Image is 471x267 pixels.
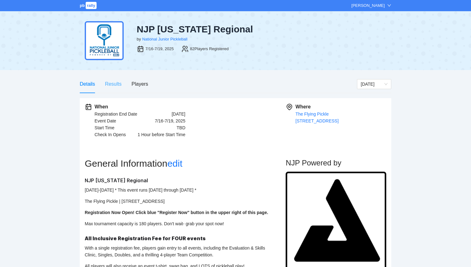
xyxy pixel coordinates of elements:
[296,103,386,111] div: Where
[137,24,283,35] div: NJP [US_STATE] Regional
[85,220,272,227] p: Max tournament capacity is 180 players. Don't wait- grab your spot now!
[85,21,124,60] img: njp-logo2.png
[95,103,185,111] div: When
[85,187,272,193] p: [DATE]-[DATE] * This event runs [DATE] through [DATE] *
[361,79,388,89] span: Saturday
[351,2,385,9] div: [PERSON_NAME]
[86,2,97,9] span: rally
[95,111,137,117] div: Registration End Date
[286,158,386,168] h2: NJP Powered by
[387,3,391,7] span: down
[85,198,272,205] p: The Flying Pickle | [STREET_ADDRESS]
[80,3,98,8] a: pbrally
[95,117,116,124] div: Event Date
[80,80,95,88] div: Details
[80,3,85,8] span: pb
[138,131,185,138] div: 1 Hour before Start Time
[131,80,148,88] div: Players
[105,80,121,88] div: Results
[177,124,185,131] div: TBD
[85,245,272,258] p: With a single registration fee, players gain entry to all events, including the Evaluation & Skil...
[190,46,229,52] div: 82 Players Registered
[95,124,115,131] div: Start Time
[145,46,174,52] div: 7/16-7/19, 2025
[142,37,187,41] a: National Junior Pickleball
[85,235,206,241] strong: All Inclusive Registration Fee for FOUR events
[172,111,185,117] div: [DATE]
[95,131,126,138] div: Check In Opens
[167,158,182,169] a: edit
[137,36,141,42] div: by
[296,112,339,123] a: The Flying Pickle[STREET_ADDRESS]
[85,210,268,215] strong: Registration Now Open! Click blue "Register Now" button in the upper right of this page.
[155,117,185,124] div: 7/16-7/19, 2025
[85,158,286,169] h2: General Information
[85,177,272,184] h3: NJP [US_STATE] Regional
